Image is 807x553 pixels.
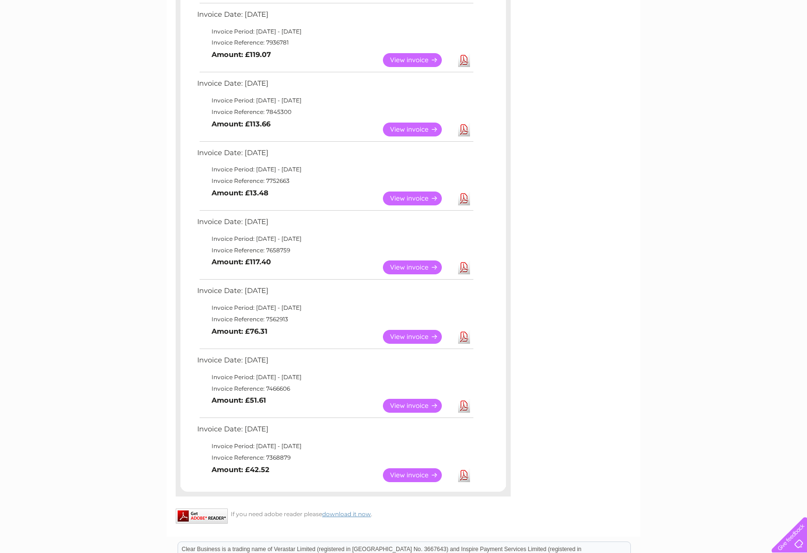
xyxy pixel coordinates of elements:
a: Download [458,123,470,136]
td: Invoice Reference: 7752663 [195,175,475,187]
div: Clear Business is a trading name of Verastar Limited (registered in [GEOGRAPHIC_DATA] No. 3667643... [178,5,630,46]
a: View [383,123,453,136]
td: Invoice Date: [DATE] [195,147,475,164]
a: Download [458,399,470,413]
a: View [383,468,453,482]
td: Invoice Reference: 7466606 [195,383,475,395]
b: Amount: £51.61 [212,396,266,405]
b: Amount: £42.52 [212,465,269,474]
a: Download [458,330,470,344]
a: Download [458,192,470,205]
td: Invoice Period: [DATE] - [DATE] [195,302,475,314]
td: Invoice Date: [DATE] [195,354,475,372]
a: 0333 014 3131 [627,5,693,17]
b: Amount: £117.40 [212,258,271,266]
td: Invoice Reference: 7368879 [195,452,475,463]
td: Invoice Period: [DATE] - [DATE] [195,164,475,175]
td: Invoice Date: [DATE] [195,215,475,233]
td: Invoice Period: [DATE] - [DATE] [195,95,475,106]
a: View [383,399,453,413]
b: Amount: £13.48 [212,189,269,197]
a: download it now [322,510,371,518]
a: Contact [743,41,767,48]
a: View [383,260,453,274]
a: Energy [662,41,684,48]
a: Telecoms [689,41,718,48]
td: Invoice Date: [DATE] [195,8,475,26]
a: Blog [724,41,738,48]
td: Invoice Reference: 7845300 [195,106,475,118]
td: Invoice Period: [DATE] - [DATE] [195,233,475,245]
img: logo.png [28,25,77,54]
a: Download [458,468,470,482]
b: Amount: £76.31 [212,327,268,336]
td: Invoice Period: [DATE] - [DATE] [195,26,475,37]
a: Download [458,260,470,274]
td: Invoice Date: [DATE] [195,423,475,440]
a: Water [639,41,657,48]
b: Amount: £113.66 [212,120,270,128]
a: View [383,192,453,205]
a: View [383,330,453,344]
td: Invoice Date: [DATE] [195,284,475,302]
a: Download [458,53,470,67]
td: Invoice Reference: 7658759 [195,245,475,256]
td: Invoice Reference: 7936781 [195,37,475,48]
b: Amount: £119.07 [212,50,271,59]
td: Invoice Period: [DATE] - [DATE] [195,440,475,452]
td: Invoice Date: [DATE] [195,77,475,95]
td: Invoice Reference: 7562913 [195,314,475,325]
td: Invoice Period: [DATE] - [DATE] [195,372,475,383]
div: If you need adobe reader please . [176,508,511,518]
a: View [383,53,453,67]
a: Log out [775,41,798,48]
